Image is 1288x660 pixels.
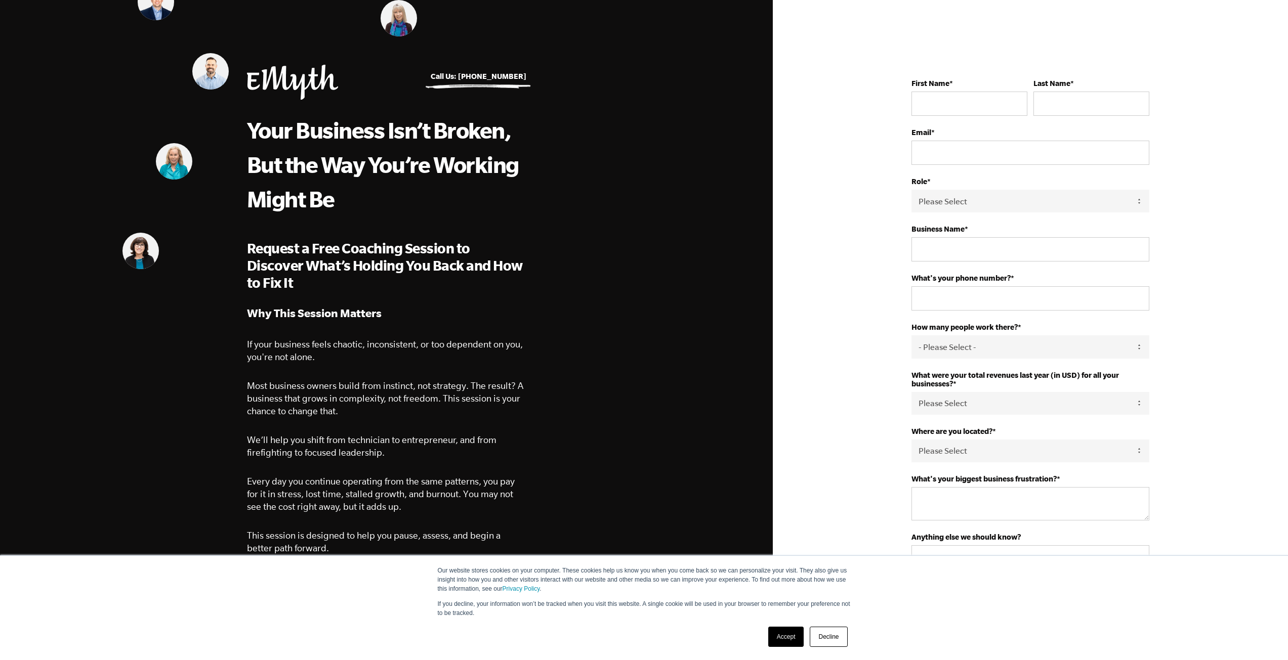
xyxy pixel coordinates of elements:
strong: First Name [911,79,949,87]
a: Accept [768,627,804,647]
strong: Role [911,177,927,186]
span: Most business owners build from instinct, not strategy. The result? A business that grows in comp... [247,380,523,416]
span: Request a Free Coaching Session to Discover What’s Holding You Back and How to Fix It [247,240,523,290]
iframe: Chat Widget [1237,611,1288,660]
p: If you decline, your information won’t be tracked when you visit this website. A single cookie wi... [438,599,851,618]
strong: Why This Session Matters [247,306,382,319]
span: This session is designed to help you pause, assess, and begin a better path forward. [247,530,501,553]
img: EMyth [247,65,338,100]
strong: What's your biggest business frustration? [911,474,1057,483]
img: Donna Uzelac, EMyth Business Coach [122,233,159,269]
span: If your business feels chaotic, inconsistent, or too dependent on you, you're not alone. [247,339,523,362]
strong: How many people work there? [911,323,1018,331]
strong: Last Name [1033,79,1070,87]
a: Privacy Policy [503,585,540,592]
strong: What were your total revenues last year (in USD) for all your businesses? [911,371,1119,388]
strong: Email [911,128,931,137]
p: Our website stores cookies on your computer. These cookies help us know you when you come back so... [438,566,851,593]
strong: Anything else we should know? [911,533,1021,541]
span: Your Business Isn’t Broken, But the Way You’re Working Might Be [247,117,519,211]
strong: Where are you located? [911,427,992,435]
img: Lynn Goza, EMyth Business Coach [156,143,192,180]
strong: Business Name [911,225,965,233]
a: Call Us: [PHONE_NUMBER] [431,72,526,80]
span: Every day you continue operating from the same patterns, you pay for it in stress, lost time, sta... [247,476,515,512]
a: Decline [810,627,847,647]
img: Matt Pierce, EMyth Business Coach [192,53,229,90]
span: We’ll help you shift from technician to entrepreneur, and from firefighting to focused leadership. [247,434,496,458]
strong: What's your phone number? [911,274,1011,282]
